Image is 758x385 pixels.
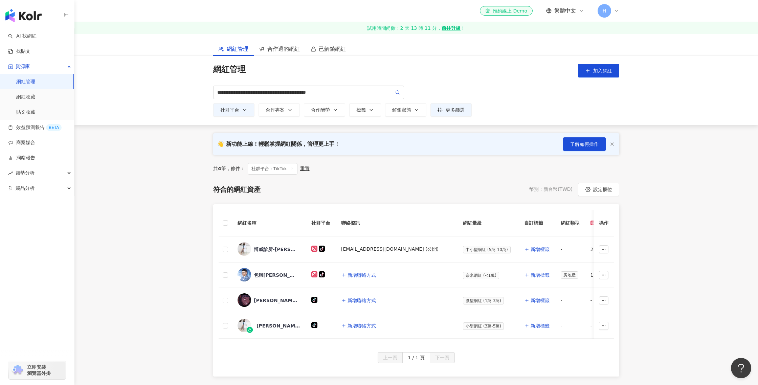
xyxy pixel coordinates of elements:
[529,186,573,193] div: 幣別 ： 新台幣 ( TWD )
[385,103,426,117] button: 解鎖狀態
[430,103,472,117] button: 更多篩選
[531,323,550,329] span: 新增標籤
[438,107,465,113] div: 更多篩選
[311,107,338,113] div: 合作酬勞
[16,109,35,116] a: 貼文收藏
[731,358,751,378] iframe: Help Scout Beacon - Open
[220,107,247,113] div: 社群平台
[74,22,758,34] a: 試用時間尚餘：2 天 13 時 11 分，前往升級！
[531,298,550,303] span: 新增標籤
[341,268,376,282] button: 新增聯絡方式
[348,272,376,278] span: 新增聯絡方式
[254,246,298,253] div: 博威診所-[PERSON_NAME] （男性性功能專家)
[442,25,461,31] strong: 前往升級
[590,219,611,227] div: 追蹤數
[8,124,62,131] a: 效益預測報告BETA
[463,297,504,304] span: 微型網紅 (1萬-3萬)
[463,322,504,330] span: 小型網紅 (3萬-5萬)
[238,319,251,332] img: KOL Avatar
[585,313,622,339] td: -
[8,48,30,55] a: 找貼文
[392,107,419,113] div: 解鎖狀態
[430,352,455,363] button: 下一頁
[341,319,376,333] button: 新增聯絡方式
[524,243,550,256] button: 新增標籤
[585,288,622,313] td: -
[11,365,24,376] img: chrome extension
[578,183,619,196] button: 設定欄位
[300,166,310,172] div: 重置
[561,297,580,304] div: -
[555,210,585,236] th: 網紅類型
[603,7,606,15] span: H
[570,141,599,147] span: 了解如何操作
[531,272,550,278] span: 新增標籤
[594,210,614,236] th: 操作
[8,171,13,176] span: rise
[254,297,298,304] div: [PERSON_NAME]
[213,166,226,171] span: 共 筆
[254,272,298,278] div: 包租[PERSON_NAME]
[463,246,510,253] span: 中小型網紅 (5萬-10萬)
[8,33,37,40] a: searchAI 找網紅
[5,9,42,22] img: logo
[259,103,300,117] button: 合作專案
[485,7,527,14] div: 預約線上 Demo
[590,271,616,279] div: 1,652
[16,94,35,100] a: 網紅收藏
[238,268,251,281] img: KOL Avatar
[213,185,261,194] div: 符合的網紅資產
[578,64,619,77] button: 加入網紅
[16,59,30,74] span: 資源庫
[232,210,306,236] th: 網紅名稱
[336,210,458,236] th: 聯絡資訊
[238,293,251,307] img: KOL Avatar
[524,268,550,282] button: 新增標籤
[554,7,576,15] span: 繁體中文
[348,298,376,303] span: 新增聯絡方式
[341,246,439,253] div: [EMAIL_ADDRESS][DOMAIN_NAME] (公開)
[8,139,35,146] a: 商案媒合
[593,68,612,73] span: 加入網紅
[561,271,578,279] span: 房地產
[402,352,430,363] button: 1 / 1 頁
[226,166,231,171] span: ，
[524,319,550,333] button: 新增標籤
[463,272,499,279] span: 奈米網紅 (<1萬)
[356,107,374,113] div: 標籤
[593,187,612,192] span: 設定欄位
[248,163,297,175] span: 社群平台：TikTok
[458,210,518,236] th: 網紅量級
[238,242,251,256] img: KOL Avatar
[218,166,221,171] span: 4
[267,45,300,53] span: 合作過的網紅
[217,140,340,148] div: 👋 新功能上線！輕鬆掌握網紅關係，管理更上手！
[304,103,345,117] button: 合作酬勞
[213,103,254,117] button: 社群平台
[378,352,403,363] button: 上一頁
[341,244,452,255] div: [EMAIL_ADDRESS][DOMAIN_NAME] (公開)
[524,294,550,307] button: 新增標籤
[266,107,293,113] div: 合作專案
[563,137,606,151] button: 了解如何操作
[531,247,550,252] span: 新增標籤
[257,322,300,329] div: [PERSON_NAME]性福CEO
[16,165,35,181] span: 趨勢分析
[8,155,35,161] a: 洞察報告
[561,322,580,330] div: -
[480,6,533,16] a: 預約線上 Demo
[16,78,35,85] a: 網紅管理
[341,294,376,307] button: 新增聯絡方式
[306,210,336,236] th: 社群平台
[213,64,246,77] span: 網紅管理
[519,210,555,236] th: 自訂標籤
[349,103,381,117] button: 標籤
[231,166,245,171] span: 條件：
[590,246,616,253] div: 29,451
[227,45,248,53] span: 網紅管理
[319,45,346,53] span: 已解鎖網紅
[348,323,376,329] span: 新增聯絡方式
[27,364,51,376] span: 立即安裝 瀏覽器外掛
[16,181,35,196] span: 競品分析
[561,246,580,253] div: -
